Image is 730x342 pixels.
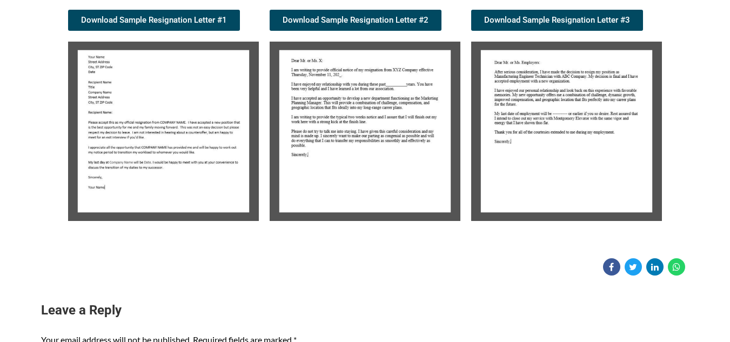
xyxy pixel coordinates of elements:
a: Download Sample Resignation Letter #3 [471,10,643,31]
a: Download Sample Resignation Letter #2 [270,10,441,31]
span: Download Sample Resignation Letter #1 [81,16,227,24]
span: Download Sample Resignation Letter #3 [484,16,630,24]
a: Share on WhatsApp [668,258,685,276]
h3: Leave a Reply [41,301,689,320]
a: Download Sample Resignation Letter #1 [68,10,240,31]
a: Share on Facebook [603,258,620,276]
a: Share on Linkedin [646,258,664,276]
span: Download Sample Resignation Letter #2 [283,16,428,24]
a: Share on Twitter [625,258,642,276]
